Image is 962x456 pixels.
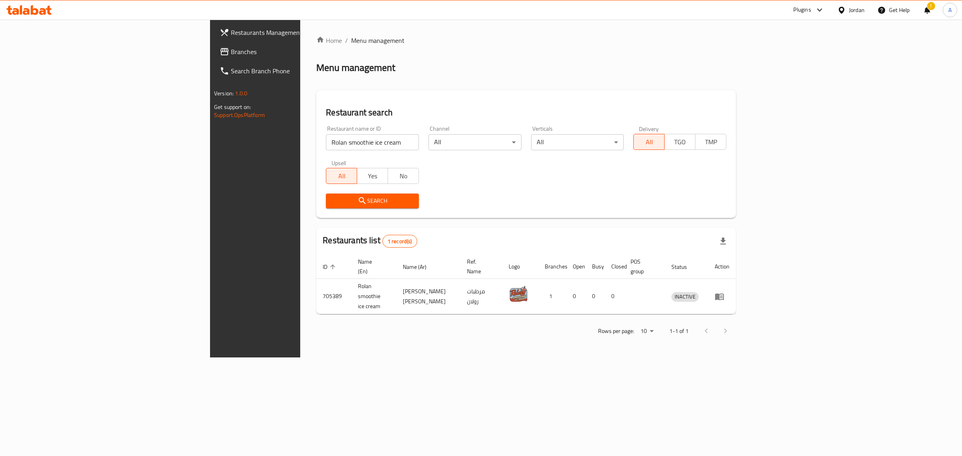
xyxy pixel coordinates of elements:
[461,279,502,314] td: مرطبات رولان
[793,5,811,15] div: Plugins
[586,254,605,279] th: Busy
[231,28,364,37] span: Restaurants Management
[357,168,388,184] button: Yes
[331,160,346,165] label: Upsell
[214,110,265,120] a: Support.OpsPlatform
[671,292,699,302] div: INACTIVE
[948,6,952,14] span: A
[502,254,538,279] th: Logo
[235,88,247,99] span: 1.0.0
[388,168,419,184] button: No
[329,170,354,182] span: All
[639,126,659,131] label: Delivery
[382,235,417,248] div: Total records count
[531,134,624,150] div: All
[391,170,416,182] span: No
[351,36,404,45] span: Menu management
[326,194,419,208] button: Search
[316,254,736,314] table: enhanced table
[323,234,417,248] h2: Restaurants list
[214,102,251,112] span: Get support on:
[664,134,695,150] button: TGO
[213,61,371,81] a: Search Branch Phone
[605,254,624,279] th: Closed
[358,257,387,276] span: Name (En)
[633,134,665,150] button: All
[467,257,493,276] span: Ref. Name
[631,257,655,276] span: POS group
[213,23,371,42] a: Restaurants Management
[403,262,437,272] span: Name (Ar)
[214,88,234,99] span: Version:
[849,6,865,14] div: Jordan
[586,279,605,314] td: 0
[231,66,364,76] span: Search Branch Phone
[509,285,529,305] img: Rolan smoothie ice cream
[326,168,357,184] button: All
[671,262,697,272] span: Status
[605,279,624,314] td: 0
[332,196,412,206] span: Search
[637,136,661,148] span: All
[383,238,417,245] span: 1 record(s)
[326,134,419,150] input: Search for restaurant name or ID..
[360,170,385,182] span: Yes
[231,47,364,56] span: Branches
[323,262,338,272] span: ID
[396,279,461,314] td: [PERSON_NAME] [PERSON_NAME]
[637,325,657,337] div: Rows per page:
[669,326,689,336] p: 1-1 of 1
[695,134,726,150] button: TMP
[713,232,733,251] div: Export file
[708,254,736,279] th: Action
[566,254,586,279] th: Open
[352,279,396,314] td: Rolan smoothie ice cream
[566,279,586,314] td: 0
[668,136,692,148] span: TGO
[671,292,699,301] span: INACTIVE
[699,136,723,148] span: TMP
[326,107,726,119] h2: Restaurant search
[598,326,634,336] p: Rows per page:
[715,292,730,301] div: Menu
[213,42,371,61] a: Branches
[538,254,566,279] th: Branches
[316,36,736,45] nav: breadcrumb
[538,279,566,314] td: 1
[428,134,521,150] div: All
